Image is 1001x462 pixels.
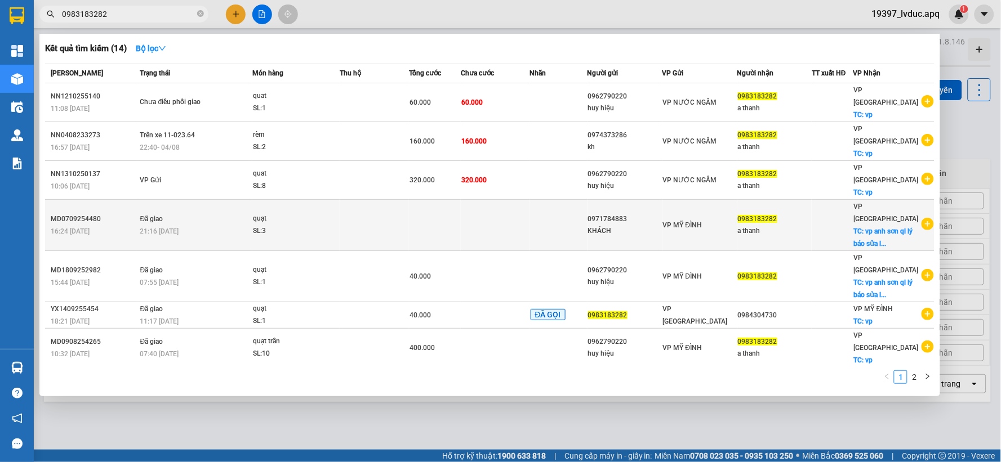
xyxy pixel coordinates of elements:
span: plus-circle [922,308,934,320]
span: plus-circle [922,95,934,107]
img: logo-vxr [10,7,24,24]
div: quạt [253,264,337,276]
span: Thu hộ [340,69,361,77]
span: TC: vp [854,150,873,158]
span: 160.000 [461,137,487,145]
span: VP [GEOGRAPHIC_DATA] [854,164,919,184]
div: huy hiệu [588,180,662,192]
div: 0962790220 [588,91,662,102]
div: 0971784883 [588,213,662,225]
span: 22:40 - 04/08 [140,143,180,151]
span: VP Gửi [662,69,684,77]
div: NN1210255140 [51,91,137,102]
div: huy hiệu [588,348,662,360]
span: close-circle [197,9,204,20]
div: SL: 1 [253,102,337,115]
div: quat [253,168,337,180]
span: 10:06 [DATE] [51,182,90,190]
span: plus-circle [922,218,934,230]
span: VP [GEOGRAPHIC_DATA] [854,125,919,145]
img: warehouse-icon [11,362,23,374]
div: 0962790220 [588,336,662,348]
span: 400.000 [410,344,435,352]
span: 16:57 [DATE] [51,143,90,151]
span: 0983183282 [738,170,777,178]
span: VP Nhận [853,69,881,77]
span: 0983183282 [738,215,777,223]
a: 1 [895,371,907,383]
div: 0962790220 [588,168,662,180]
span: down [158,44,166,52]
span: VP [GEOGRAPHIC_DATA] [854,86,919,106]
button: Bộ lọcdown [127,39,175,57]
span: notification [12,413,23,424]
span: plus-circle [922,340,934,353]
div: huy hiệu [588,276,662,288]
span: 320.000 [410,176,435,184]
span: plus-circle [922,134,934,146]
div: huy hiệu [588,102,662,114]
span: 07:40 [DATE] [140,350,179,358]
span: VP [GEOGRAPHIC_DATA] [854,254,919,274]
span: Chưa cước [461,69,494,77]
span: 21:16 [DATE] [140,227,179,235]
span: Người gửi [588,69,619,77]
span: 15:44 [DATE] [51,279,90,286]
span: 0983183282 [738,131,777,139]
span: Người nhận [737,69,774,77]
div: YX1409255454 [51,303,137,315]
span: 0983183282 [588,311,628,319]
span: VP [GEOGRAPHIC_DATA] [663,305,728,325]
div: rèm [253,129,337,141]
div: SL: 1 [253,315,337,328]
input: Tìm tên, số ĐT hoặc mã đơn [62,8,195,20]
span: VP MỸ ĐÌNH [663,221,702,229]
div: quạt [253,213,337,225]
div: MD0908254265 [51,336,137,348]
span: VP NƯỚC NGẦM [663,98,717,106]
span: 160.000 [410,137,435,145]
span: Đã giao [140,266,163,274]
span: TC: vp [854,111,873,119]
span: VP [GEOGRAPHIC_DATA] [854,203,919,223]
span: TC: vp anh sơn ql lý báo sửa l... [854,227,913,248]
li: Previous Page [880,370,894,384]
li: Next Page [921,370,935,384]
span: Trên xe 11-023.64 [140,131,195,139]
span: Nhãn [530,69,546,77]
span: Món hàng [252,69,283,77]
span: close-circle [197,10,204,17]
span: Trạng thái [140,69,171,77]
span: VP NƯỚC NGẦM [663,176,717,184]
div: a thanh [738,225,812,237]
span: 0983183282 [738,92,777,100]
span: TC: vp [854,356,873,364]
span: VP NƯỚC NGẦM [663,137,717,145]
span: 0983183282 [738,338,777,346]
span: VP Gửi [140,176,162,184]
span: 0983183282 [738,272,777,280]
div: quạt [253,303,337,315]
span: Đã giao [140,338,163,346]
span: ĐÃ GỌI [531,309,566,320]
div: SL: 8 [253,180,337,192]
span: plus-circle [922,269,934,281]
span: 11:08 [DATE] [51,105,90,113]
div: SL: 2 [253,141,337,154]
span: 60.000 [461,98,483,106]
span: question-circle [12,388,23,398]
span: VP MỸ ĐÌNH [663,272,702,280]
div: quạt trần [253,335,337,348]
div: 0984304730 [738,310,812,321]
div: KHÁCH [588,225,662,237]
img: dashboard-icon [11,45,23,57]
span: search [47,10,55,18]
span: right [924,373,931,380]
span: Tổng cước [409,69,441,77]
span: left [884,373,891,380]
span: 60.000 [410,98,431,106]
div: a thanh [738,141,812,153]
span: 40.000 [410,311,431,319]
div: 0962790220 [588,264,662,276]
